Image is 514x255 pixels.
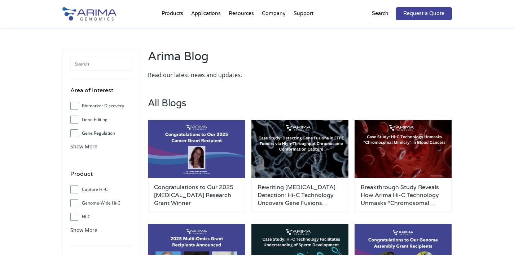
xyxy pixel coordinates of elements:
[70,211,132,222] label: Hi-C
[70,143,97,150] span: Show More
[148,70,296,80] p: Read our latest news and updates.
[251,120,349,178] img: Arima-March-Blog-Post-Banner-2-500x300.jpg
[70,114,132,125] label: Gene Editing
[62,7,117,21] img: Arima-Genomics-logo
[148,120,245,178] img: genome-assembly-grant-2025-500x300.png
[70,128,132,139] label: Gene Regulation
[372,9,388,18] p: Search
[148,49,296,70] h2: Arima Blog
[70,169,132,184] h4: Product
[258,183,343,207] a: Rewriting [MEDICAL_DATA] Detection: Hi-C Technology Uncovers Gene Fusions Missed by Standard Methods
[70,86,132,100] h4: Area of Interest
[70,100,132,111] label: Biomarker Discovery
[70,227,97,233] span: Show More
[70,57,132,71] input: Search
[70,184,132,195] label: Capture Hi-C
[396,7,452,20] a: Request a Quote
[148,98,452,120] h3: All Blogs
[355,120,452,178] img: Arima-March-Blog-Post-Banner-1-500x300.jpg
[154,183,239,207] a: Congratulations to Our 2025 [MEDICAL_DATA] Research Grant Winner
[70,198,132,209] label: Genome-Wide Hi-C
[361,183,446,207] a: Breakthrough Study Reveals How Arima Hi-C Technology Unmasks “Chromosomal Mimicry” in Blood Cancers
